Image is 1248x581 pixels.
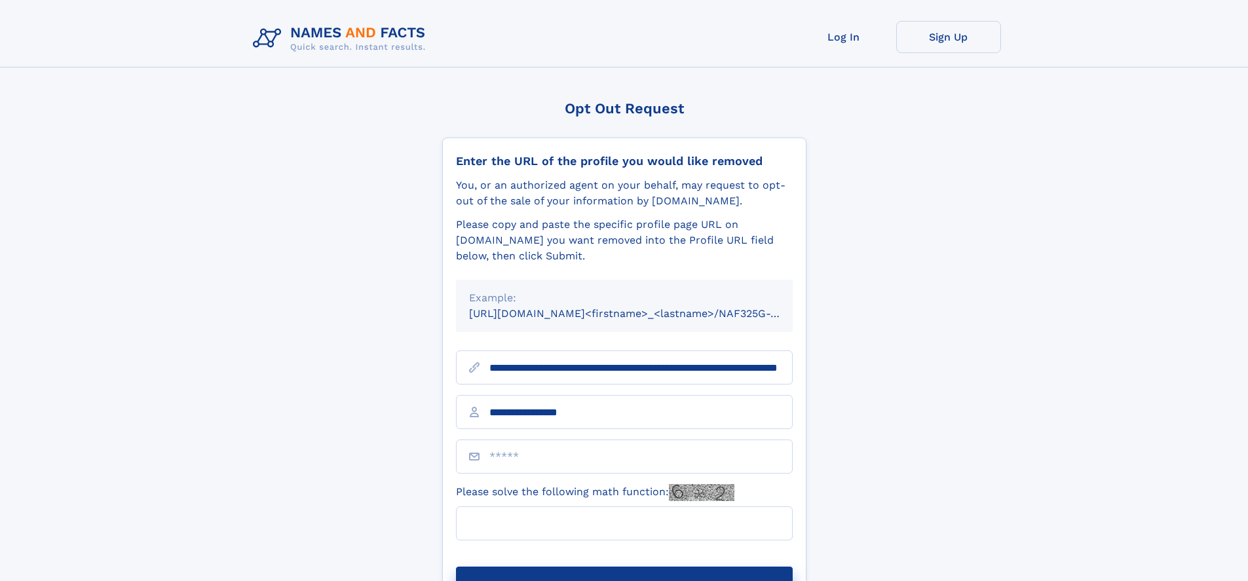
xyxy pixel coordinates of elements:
[456,154,793,168] div: Enter the URL of the profile you would like removed
[456,484,734,501] label: Please solve the following math function:
[896,21,1001,53] a: Sign Up
[456,217,793,264] div: Please copy and paste the specific profile page URL on [DOMAIN_NAME] you want removed into the Pr...
[456,178,793,209] div: You, or an authorized agent on your behalf, may request to opt-out of the sale of your informatio...
[791,21,896,53] a: Log In
[469,307,818,320] small: [URL][DOMAIN_NAME]<firstname>_<lastname>/NAF325G-xxxxxxxx
[469,290,780,306] div: Example:
[442,100,806,117] div: Opt Out Request
[248,21,436,56] img: Logo Names and Facts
